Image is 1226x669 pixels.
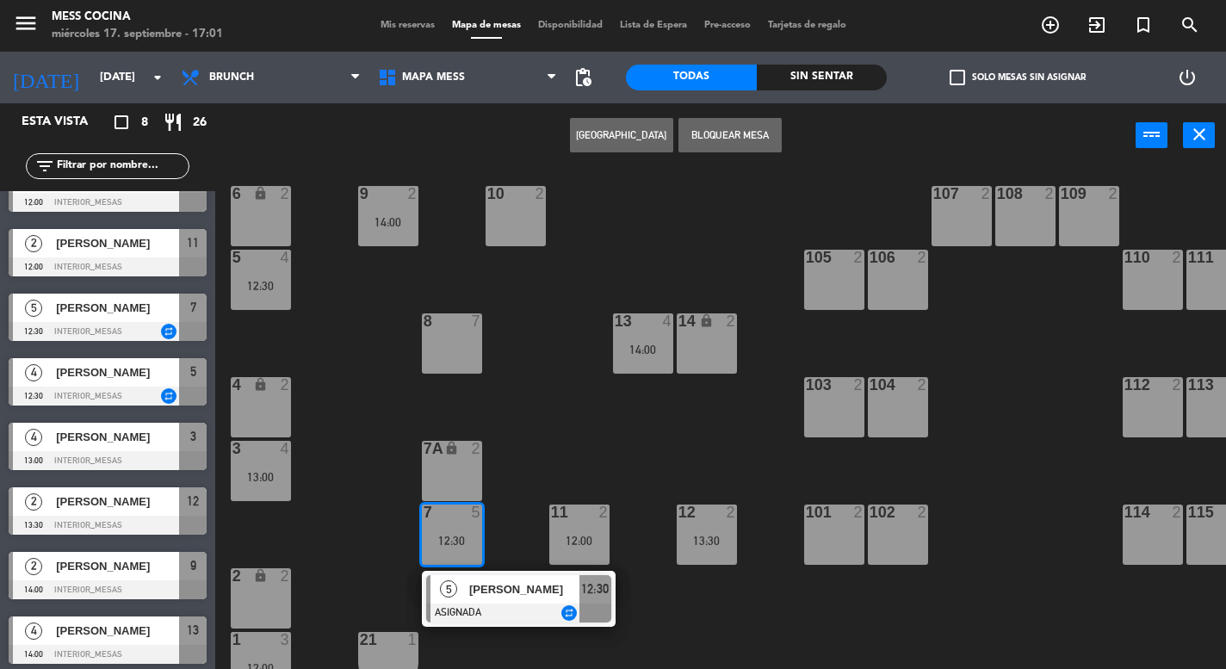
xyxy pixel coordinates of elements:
span: 13 [187,620,199,641]
div: 2 [981,186,991,201]
div: 2 [280,568,290,584]
div: Todas [626,65,757,90]
button: close [1183,122,1215,148]
span: 5 [25,300,42,317]
i: add_circle_outline [1040,15,1061,35]
span: 26 [193,113,207,133]
span: Pre-acceso [696,21,759,30]
div: 5 [471,505,481,520]
div: 2 [917,250,927,265]
div: 11 [551,505,552,520]
span: Lista de Espera [611,21,696,30]
span: 4 [25,429,42,446]
div: 2 [726,313,736,329]
span: Mapa de mesas [443,21,529,30]
div: 13:30 [677,535,737,547]
span: 2 [25,558,42,575]
div: 112 [1124,377,1125,393]
div: 7a [424,441,424,456]
div: 7 [471,313,481,329]
div: 102 [870,505,870,520]
span: MAPA MESS [402,71,465,84]
div: 14 [678,313,679,329]
span: pending_actions [573,67,593,88]
div: 12 [678,505,679,520]
span: 4 [25,623,42,640]
i: turned_in_not [1133,15,1154,35]
i: filter_list [34,156,55,177]
div: 2 [853,377,864,393]
div: 2 [1172,377,1182,393]
label: Solo mesas sin asignar [950,70,1086,85]
div: 2 [280,186,290,201]
div: 2 [1044,186,1055,201]
span: [PERSON_NAME] [56,234,179,252]
span: 5 [440,580,457,598]
div: 21 [360,632,361,647]
div: 10 [487,186,488,201]
div: 2 [280,377,290,393]
div: 12:30 [231,280,291,292]
div: 4 [280,250,290,265]
i: power_input [1142,124,1162,145]
div: 2 [471,441,481,456]
div: 12:00 [549,535,610,547]
div: 2 [1172,505,1182,520]
span: Brunch [209,71,254,84]
i: search [1180,15,1200,35]
div: 111 [1188,250,1189,265]
div: 4 [662,313,672,329]
i: restaurant [163,112,183,133]
span: [PERSON_NAME] [56,428,179,446]
i: lock [253,186,268,201]
span: Mis reservas [372,21,443,30]
i: lock [699,313,714,328]
span: [PERSON_NAME] [56,299,179,317]
span: 2 [25,493,42,511]
div: 14:00 [613,344,673,356]
div: 2 [917,505,927,520]
i: lock [253,377,268,392]
div: 2 [1172,250,1182,265]
i: arrow_drop_down [147,67,168,88]
div: 1 [407,632,418,647]
i: power_settings_new [1177,67,1198,88]
span: 11 [187,232,199,253]
span: [PERSON_NAME] [469,580,579,598]
input: Filtrar por nombre... [55,157,189,176]
div: Mess Cocina [52,9,223,26]
i: lock [253,568,268,583]
div: 1 [232,632,233,647]
div: 2 [535,186,545,201]
div: 106 [870,250,870,265]
span: 12:30 [581,579,609,599]
span: [PERSON_NAME] [56,492,179,511]
div: 4 [232,377,233,393]
i: exit_to_app [1087,15,1107,35]
i: lock [444,441,459,455]
div: 113 [1188,377,1189,393]
div: 2 [1108,186,1118,201]
div: 2 [726,505,736,520]
div: 9 [360,186,361,201]
div: 110 [1124,250,1125,265]
div: 12:30 [422,535,482,547]
span: [PERSON_NAME] [56,622,179,640]
div: 104 [870,377,870,393]
button: [GEOGRAPHIC_DATA] [570,118,673,152]
span: 3 [190,426,196,447]
i: crop_square [111,112,132,133]
span: [PERSON_NAME] [56,363,179,381]
button: power_input [1136,122,1167,148]
div: 3 [280,632,290,647]
span: 9 [190,555,196,576]
span: [PERSON_NAME] [56,557,179,575]
i: menu [13,10,39,36]
div: 4 [280,441,290,456]
span: Tarjetas de regalo [759,21,855,30]
div: 5 [232,250,233,265]
div: 2 [853,250,864,265]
